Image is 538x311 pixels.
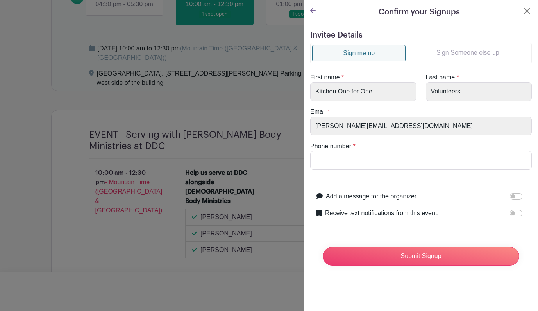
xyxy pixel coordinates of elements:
[310,31,532,40] h5: Invitee Details
[310,142,351,151] label: Phone number
[326,192,418,201] label: Add a message for the organizer.
[323,247,519,266] input: Submit Signup
[325,209,439,218] label: Receive text notifications from this event.
[426,73,455,82] label: Last name
[310,107,326,117] label: Email
[310,73,340,82] label: First name
[312,45,406,61] a: Sign me up
[406,45,530,61] a: Sign Someone else up
[522,6,532,16] button: Close
[379,6,460,18] h5: Confirm your Signups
